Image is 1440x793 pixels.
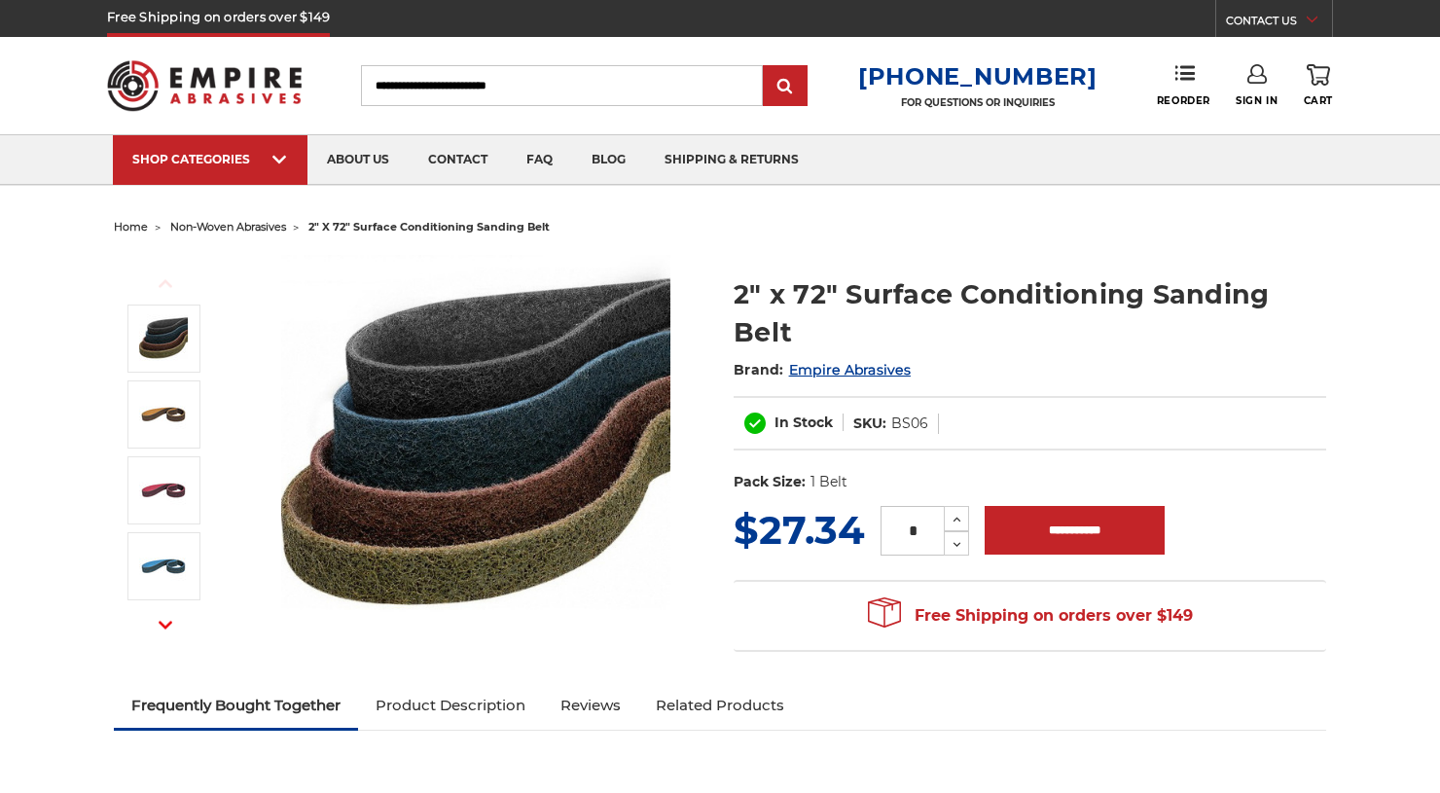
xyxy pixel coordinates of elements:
[107,48,302,124] img: Empire Abrasives
[638,684,802,727] a: Related Products
[1157,64,1210,106] a: Reorder
[858,62,1098,90] a: [PHONE_NUMBER]
[139,390,188,439] img: 2" x 72" Coarse Surface Conditioning Belt
[858,96,1098,109] p: FOR QUESTIONS OR INQUIRIES
[281,255,670,643] img: 2"x72" Surface Conditioning Sanding Belts
[1236,94,1278,107] span: Sign In
[307,135,409,185] a: about us
[507,135,572,185] a: faq
[543,684,638,727] a: Reviews
[142,604,189,646] button: Next
[170,220,286,234] a: non-woven abrasives
[114,684,358,727] a: Frequently Bought Together
[139,542,188,591] img: 2" x 72" Fine Surface Conditioning Belt
[789,361,911,378] a: Empire Abrasives
[891,414,928,434] dd: BS06
[358,684,543,727] a: Product Description
[114,220,148,234] a: home
[868,596,1193,635] span: Free Shipping on orders over $149
[572,135,645,185] a: blog
[810,472,847,492] dd: 1 Belt
[1304,64,1333,107] a: Cart
[139,466,188,515] img: 2" x 72" Medium Surface Conditioning Belt
[1157,94,1210,107] span: Reorder
[774,414,833,431] span: In Stock
[734,472,806,492] dt: Pack Size:
[308,220,550,234] span: 2" x 72" surface conditioning sanding belt
[139,314,188,363] img: 2"x72" Surface Conditioning Sanding Belts
[142,263,189,305] button: Previous
[1226,10,1332,37] a: CONTACT US
[734,275,1326,351] h1: 2" x 72" Surface Conditioning Sanding Belt
[132,152,288,166] div: SHOP CATEGORIES
[853,414,886,434] dt: SKU:
[1304,94,1333,107] span: Cart
[409,135,507,185] a: contact
[766,67,805,106] input: Submit
[645,135,818,185] a: shipping & returns
[734,361,784,378] span: Brand:
[734,506,865,554] span: $27.34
